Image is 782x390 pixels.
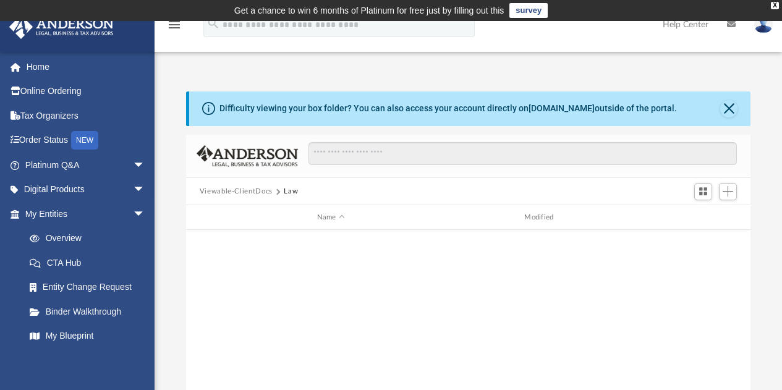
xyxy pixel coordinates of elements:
a: [DOMAIN_NAME] [529,103,595,113]
a: Digital Productsarrow_drop_down [9,177,164,202]
a: menu [167,23,182,32]
button: Law [284,186,298,197]
button: Switch to Grid View [694,183,713,200]
div: Difficulty viewing your box folder? You can also access your account directly on outside of the p... [219,102,677,115]
a: CTA Hub [17,250,164,275]
a: My Blueprint [17,324,158,349]
img: User Pic [754,15,773,33]
button: Add [719,183,737,200]
div: Name [227,212,433,223]
button: Close [720,100,737,117]
a: My Entitiesarrow_drop_down [9,201,164,226]
div: id [649,212,736,223]
div: Modified [438,212,644,223]
span: arrow_drop_down [133,201,158,227]
a: Online Ordering [9,79,164,104]
a: Entity Change Request [17,275,164,300]
button: Viewable-ClientDocs [200,186,273,197]
div: Get a chance to win 6 months of Platinum for free just by filling out this [234,3,504,18]
span: arrow_drop_down [133,177,158,203]
a: Platinum Q&Aarrow_drop_down [9,153,164,177]
a: Tax Due Dates [17,348,164,373]
span: arrow_drop_down [133,153,158,178]
div: close [771,2,779,9]
a: Overview [17,226,164,251]
a: Tax Organizers [9,103,164,128]
i: menu [167,17,182,32]
img: Anderson Advisors Platinum Portal [6,15,117,39]
div: id [192,212,223,223]
a: Order StatusNEW [9,128,164,153]
a: Binder Walkthrough [17,299,164,324]
i: search [206,17,220,30]
a: Home [9,54,164,79]
input: Search files and folders [308,142,737,166]
div: NEW [71,131,98,150]
a: survey [509,3,548,18]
